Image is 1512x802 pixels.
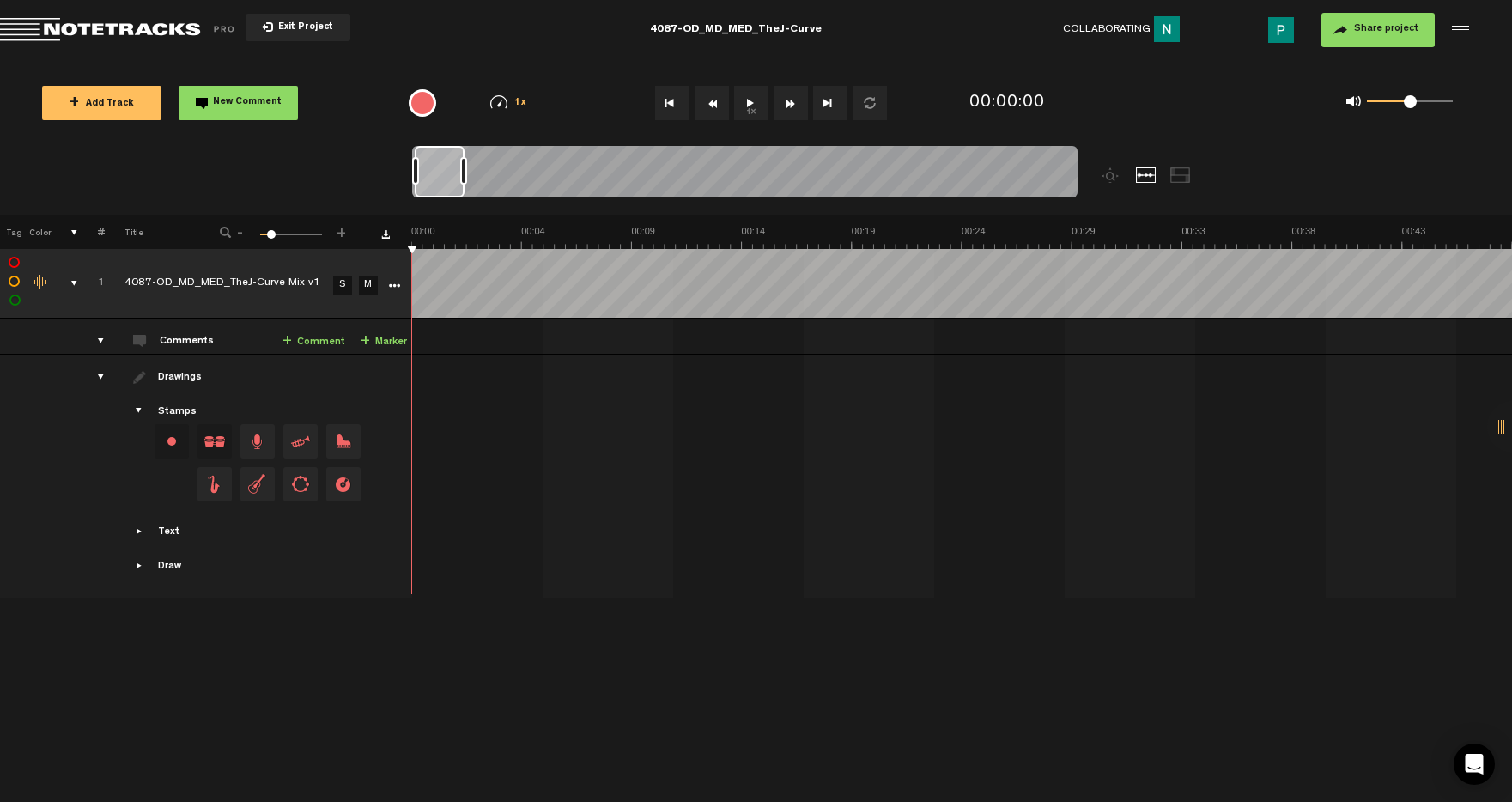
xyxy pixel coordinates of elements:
[359,276,378,295] a: M
[1063,16,1187,43] div: Collaborating
[197,424,232,459] span: Drag and drop a stamp
[695,86,729,120] button: Rewind
[361,332,407,352] a: Marker
[133,525,147,538] span: Showcase text
[81,332,107,349] div: comments
[160,335,217,349] div: Comments
[81,368,107,386] div: drawings
[54,275,81,292] div: comments, stamps & drawings
[158,405,197,420] div: Stamps
[734,86,768,120] button: 1x
[105,215,197,249] th: Title
[381,230,390,239] a: Download comments
[133,404,147,418] span: Showcase stamps
[1268,17,1294,43] img: ACg8ocK2_7AM7z2z6jSroFv8AAIBqvSsYiLxF7dFzk16-E4UVv09gA=s96-c
[158,526,179,540] div: Text
[1354,24,1418,34] span: Share project
[386,276,402,292] a: More
[246,14,350,41] button: Exit Project
[70,100,134,109] span: Add Track
[78,355,105,598] td: drawings
[273,23,333,33] span: Exit Project
[70,96,79,110] span: +
[774,86,808,120] button: Fast Forward
[1454,744,1495,785] div: Open Intercom Messenger
[213,98,282,107] span: New Comment
[361,335,370,349] span: +
[409,89,436,117] div: {{ tooltip_message }}
[158,371,205,386] div: Drawings
[133,559,147,573] span: Showcase draw menu
[490,95,507,109] img: speedometer.svg
[26,215,52,249] th: Color
[514,99,526,108] span: 1x
[282,335,292,349] span: +
[333,276,352,295] a: S
[78,215,105,249] th: #
[326,467,361,501] span: Drag and drop a stamp
[158,560,181,574] div: Draw
[655,86,689,120] button: Go to beginning
[28,275,54,290] div: Change the color of the waveform
[464,95,552,110] div: 1x
[78,249,105,319] td: Click to change the order number 1
[813,86,847,120] button: Go to end
[78,319,105,355] td: comments
[197,467,232,501] span: Drag and drop a stamp
[969,91,1045,116] div: 00:00:00
[1154,16,1180,42] img: ACg8ocLu3IjZ0q4g3Sv-67rBggf13R-7caSq40_txJsJBEcwv2RmFg=s96-c
[42,86,161,120] button: +Add Track
[326,424,361,459] span: Drag and drop a stamp
[105,249,328,319] td: Click to edit the title 4087-OD_MD_MED_TheJ-Curve Mix v1
[1321,13,1435,47] button: Share project
[26,249,52,319] td: Change the color of the waveform
[52,249,78,319] td: comments, stamps & drawings
[335,225,349,235] span: +
[282,332,345,352] a: Comment
[283,467,318,501] span: Drag and drop a stamp
[240,467,275,501] span: Drag and drop a stamp
[234,225,247,235] span: -
[81,276,107,292] div: Click to change the order number
[124,276,348,293] div: Click to edit the title
[240,424,275,459] span: Drag and drop a stamp
[853,86,887,120] button: Loop
[283,424,318,459] span: Drag and drop a stamp
[179,86,298,120] button: New Comment
[155,424,189,459] div: Change stamp color.To change the color of an existing stamp, select the stamp on the right and th...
